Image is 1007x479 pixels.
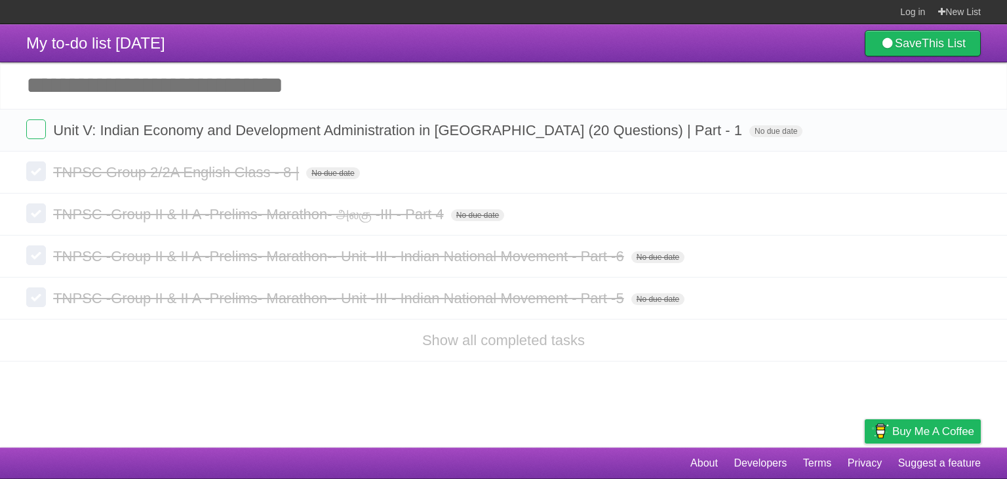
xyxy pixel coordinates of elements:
span: TNPSC -Group II & II A -Prelims- Marathon-- Unit -III - Indian National Movement - Part -6 [53,248,627,264]
span: No due date [306,167,359,179]
label: Done [26,203,46,223]
span: Unit V: Indian Economy and Development Administration in [GEOGRAPHIC_DATA] (20 Questions) | Part - 1 [53,122,745,138]
a: Buy me a coffee [865,419,981,444]
label: Done [26,119,46,139]
span: No due date [631,251,684,263]
a: About [690,451,718,476]
a: Privacy [848,451,882,476]
span: No due date [451,209,504,221]
a: Suggest a feature [898,451,981,476]
a: SaveThis List [865,30,981,56]
a: Show all completed tasks [422,332,585,348]
b: This List [922,37,966,50]
a: Terms [803,451,832,476]
span: TNPSC -Group II & II A -Prelims- Marathon-- Unit -III - Indian National Movement - Part -5 [53,290,627,306]
span: TNPSC Group 2/2A English Class - 8 | [53,164,302,180]
label: Done [26,287,46,307]
a: Developers [734,451,787,476]
label: Done [26,245,46,265]
span: My to-do list [DATE] [26,34,165,52]
label: Done [26,161,46,181]
span: Buy me a coffee [892,420,974,443]
span: No due date [631,293,684,305]
span: No due date [749,125,802,137]
span: TNPSC -Group II & II A -Prelims- Marathon- அலகு -III - Part 4 [53,206,447,222]
img: Buy me a coffee [871,420,889,442]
